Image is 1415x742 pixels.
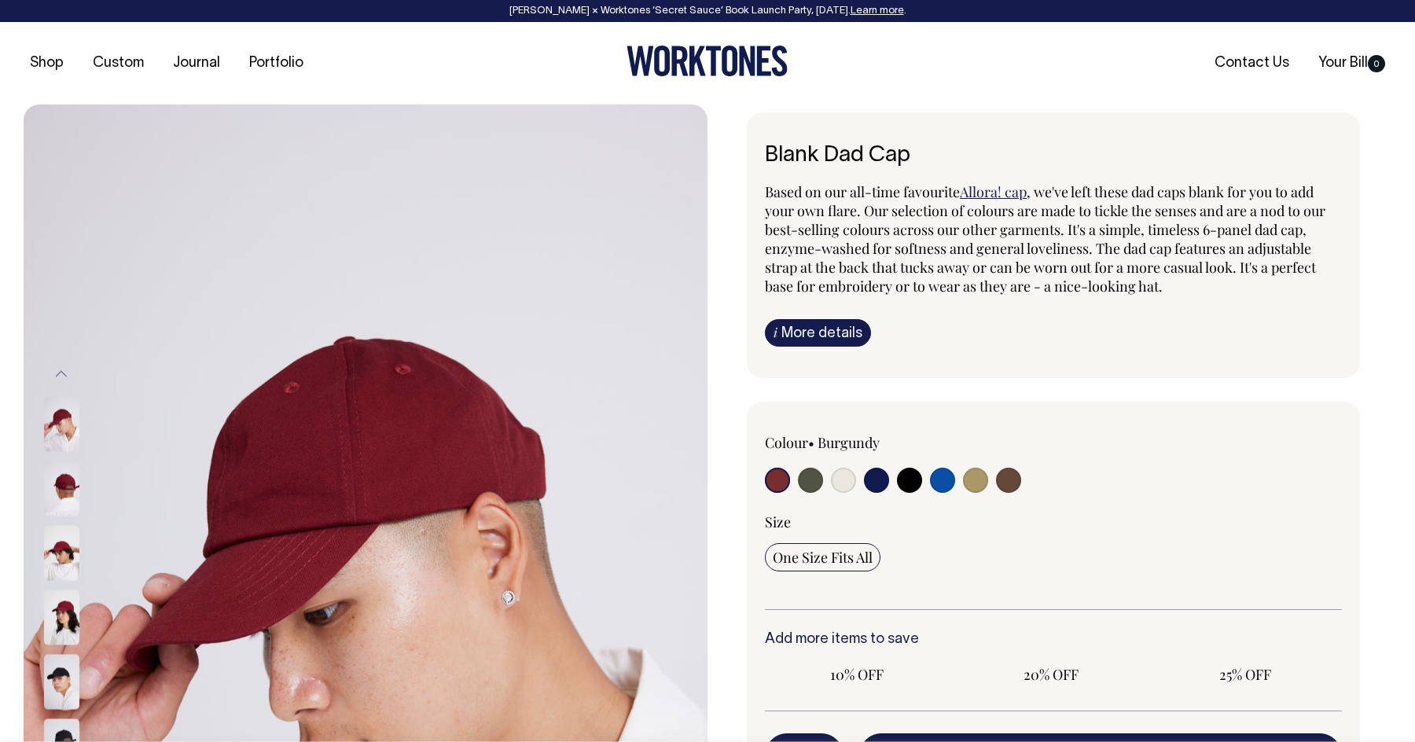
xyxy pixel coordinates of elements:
span: 10% OFF [773,665,942,684]
a: Custom [86,50,150,76]
a: Allora! cap [960,182,1027,201]
h6: Add more items to save [765,632,1342,648]
img: burgundy [44,397,79,452]
div: [PERSON_NAME] × Worktones ‘Secret Sauce’ Book Launch Party, [DATE]. . [16,6,1399,17]
span: 0 [1368,55,1385,72]
span: • [808,433,814,452]
a: iMore details [765,319,871,347]
span: One Size Fits All [773,548,873,567]
a: Learn more [851,6,904,16]
img: burgundy [44,590,79,645]
a: Contact Us [1208,50,1296,76]
input: One Size Fits All [765,543,880,571]
button: Previous [50,357,73,392]
label: Burgundy [818,433,880,452]
h6: Blank Dad Cap [765,144,1342,168]
input: 10% OFF [765,660,950,689]
span: 25% OFF [1160,665,1329,684]
input: 20% OFF [959,660,1144,689]
span: i [774,324,777,340]
a: Journal [167,50,226,76]
span: 20% OFF [967,665,1136,684]
a: Shop [24,50,70,76]
input: 25% OFF [1152,660,1337,689]
div: Size [765,512,1342,531]
div: Colour [765,433,996,452]
span: , we've left these dad caps blank for you to add your own flare. Our selection of colours are mad... [765,182,1325,296]
a: Portfolio [243,50,310,76]
img: black [44,655,79,710]
span: Based on our all-time favourite [765,182,960,201]
img: burgundy [44,461,79,516]
a: Your Bill0 [1312,50,1391,76]
img: burgundy [44,526,79,581]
